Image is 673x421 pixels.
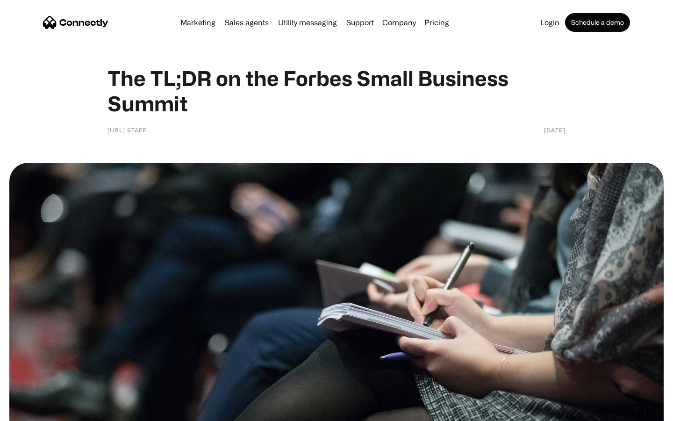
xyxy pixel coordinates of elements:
[421,19,453,26] a: Pricing
[274,19,341,26] a: Utility messaging
[382,16,416,29] div: Company
[19,405,56,418] ul: Language list
[544,125,566,135] div: [DATE]
[177,19,219,26] a: Marketing
[537,19,563,26] a: Login
[221,19,272,26] a: Sales agents
[565,13,630,32] a: Schedule a demo
[107,65,566,116] h1: The TL;DR on the Forbes Small Business Summit
[9,405,56,418] aside: Language selected: English
[343,19,378,26] a: Support
[107,125,146,135] div: [URL] Staff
